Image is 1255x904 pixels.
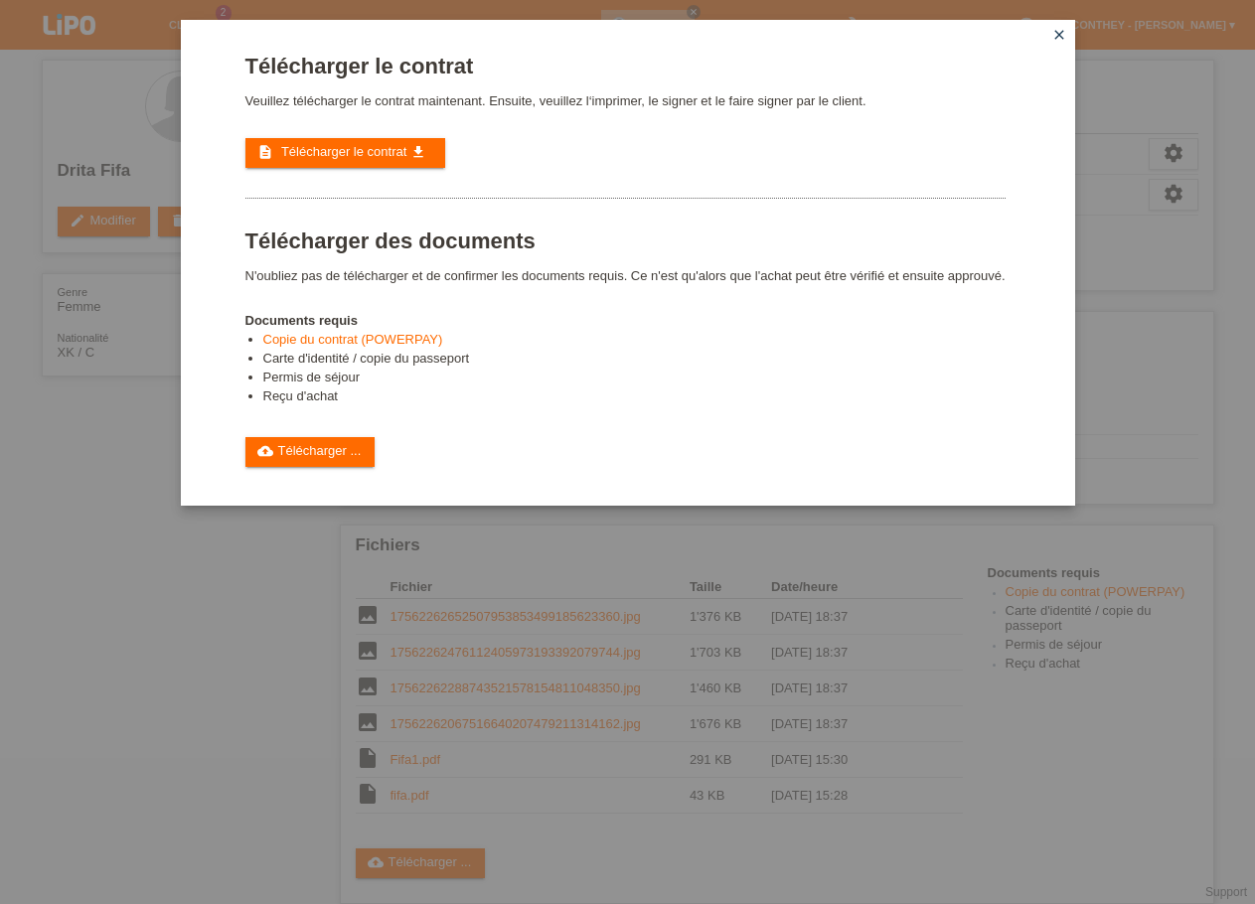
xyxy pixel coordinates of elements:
h1: Télécharger le contrat [245,54,1006,78]
a: cloud_uploadTélécharger ... [245,437,376,467]
i: description [257,144,273,160]
li: Reçu d'achat [263,388,1006,407]
i: close [1051,27,1067,43]
li: Carte d'identité / copie du passeport [263,351,1006,370]
a: description Télécharger le contrat get_app [245,138,445,168]
span: Télécharger le contrat [281,144,406,159]
i: cloud_upload [257,443,273,459]
h1: Télécharger des documents [245,228,1006,253]
p: Veuillez télécharger le contrat maintenant. Ensuite, veuillez l‘imprimer, le signer et le faire s... [245,93,1006,108]
h4: Documents requis [245,313,1006,328]
i: get_app [410,144,426,160]
li: Permis de séjour [263,370,1006,388]
p: N'oubliez pas de télécharger et de confirmer les documents requis. Ce n'est qu'alors que l'achat ... [245,268,1006,283]
a: close [1046,25,1072,48]
a: Copie du contrat (POWERPAY) [263,332,443,347]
